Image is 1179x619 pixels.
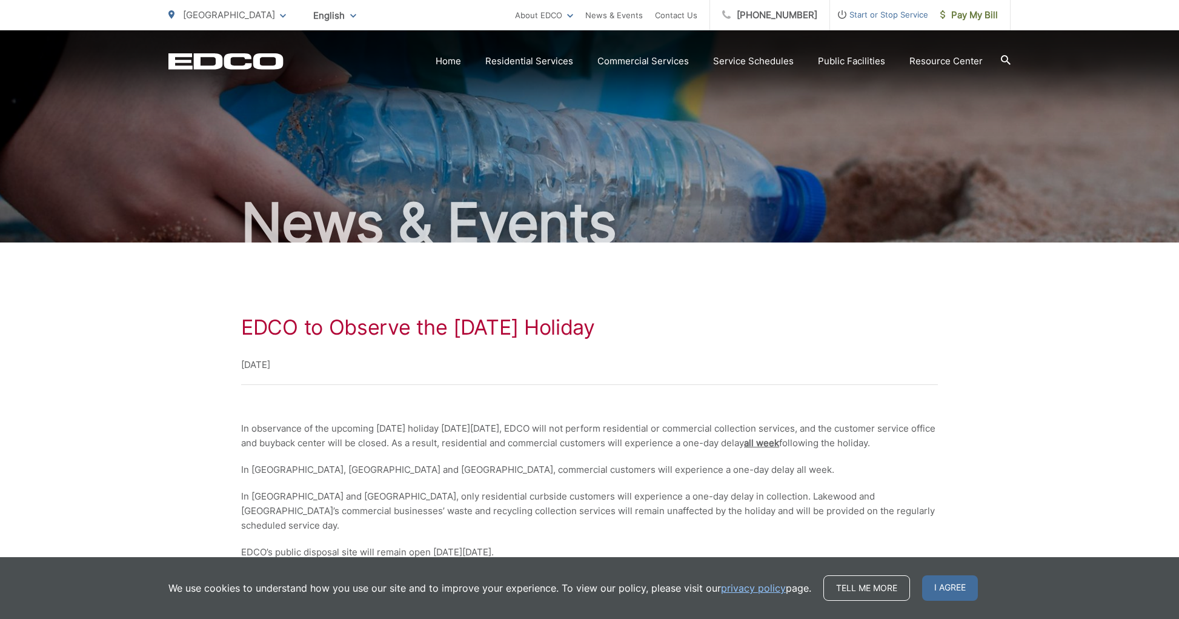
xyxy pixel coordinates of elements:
a: Public Facilities [818,54,885,69]
a: EDCD logo. Return to the homepage. [168,53,284,70]
p: [DATE] [241,358,938,372]
a: privacy policy [721,581,786,595]
a: Contact Us [655,8,697,22]
span: all week [744,437,779,449]
p: EDCO’s public disposal site will remain open [DATE][DATE]. [241,545,938,560]
a: News & Events [585,8,643,22]
h1: EDCO to Observe the [DATE] Holiday [241,315,938,340]
p: In observance of the upcoming [DATE] holiday [DATE][DATE], EDCO will not perform residential or c... [241,421,938,450]
a: Residential Services [485,54,573,69]
span: [GEOGRAPHIC_DATA] [183,9,275,21]
a: Home [436,54,461,69]
span: English [304,5,365,26]
h2: News & Events [168,193,1011,253]
a: Service Schedules [713,54,794,69]
p: In [GEOGRAPHIC_DATA], [GEOGRAPHIC_DATA] and [GEOGRAPHIC_DATA], commercial customers will experien... [241,463,938,477]
a: Tell me more [823,575,910,601]
p: We use cookies to understand how you use our site and to improve your experience. To view our pol... [168,581,811,595]
span: Pay My Bill [940,8,998,22]
span: I agree [922,575,978,601]
a: Commercial Services [597,54,689,69]
a: About EDCO [515,8,573,22]
a: Resource Center [909,54,983,69]
p: In [GEOGRAPHIC_DATA] and [GEOGRAPHIC_DATA], only residential curbside customers will experience a... [241,489,938,533]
